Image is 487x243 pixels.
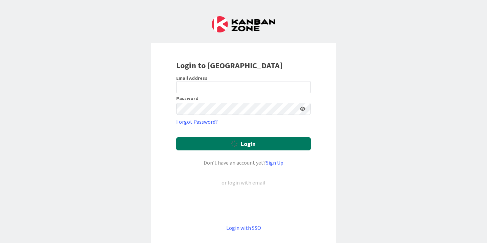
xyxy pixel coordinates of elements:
img: Kanban Zone [212,16,275,32]
div: or login with email [220,178,267,187]
a: Sign Up [266,159,283,166]
label: Password [176,96,199,101]
a: Forgot Password? [176,118,218,126]
label: Email Address [176,75,207,81]
b: Login to [GEOGRAPHIC_DATA] [176,60,283,71]
a: Login with SSO [226,224,261,231]
iframe: Sign in with Google Button [173,198,314,213]
div: Don’t have an account yet? [176,159,311,167]
button: Login [176,137,311,150]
